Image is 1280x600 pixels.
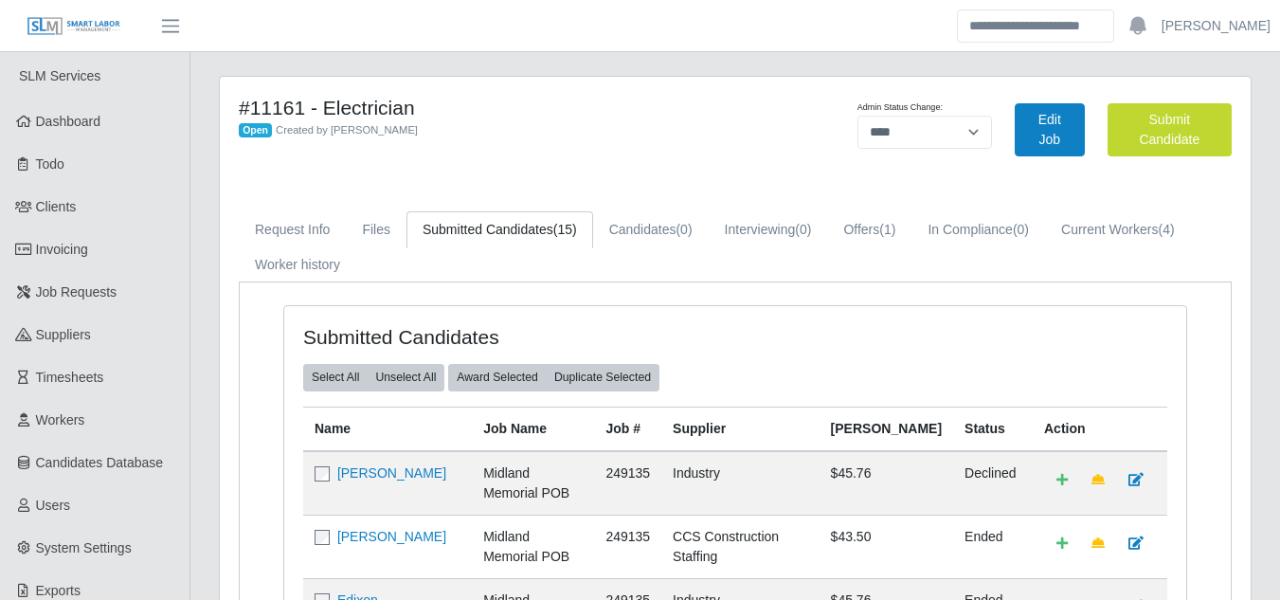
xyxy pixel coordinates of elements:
[36,156,64,172] span: Todo
[239,123,272,138] span: Open
[36,540,132,555] span: System Settings
[239,211,346,248] a: Request Info
[857,101,943,115] label: Admin Status Change:
[406,211,593,248] a: Submitted Candidates
[911,211,1045,248] a: In Compliance
[239,96,806,119] h4: #11161 - Electrician
[953,407,1033,451] th: Status
[36,284,117,300] span: Job Requests
[661,407,819,451] th: Supplier
[36,114,101,129] span: Dashboard
[661,451,819,516] td: Industry
[276,124,418,136] span: Created by [PERSON_NAME]
[1079,464,1117,497] a: Make Team Lead
[594,407,661,451] th: Job #
[472,515,594,578] td: Midland Memorial POB
[676,222,692,237] span: (0)
[472,407,594,451] th: Job Name
[1033,407,1167,451] th: Action
[953,451,1033,516] td: declined
[957,9,1114,43] input: Search
[1079,527,1117,560] a: Make Team Lead
[953,515,1033,578] td: ended
[1108,103,1232,156] button: Submit Candidate
[820,451,953,516] td: $45.76
[879,222,895,237] span: (1)
[346,211,406,248] a: Files
[448,364,659,391] div: bulk actions
[27,16,121,37] img: SLM Logo
[594,451,661,516] td: 249135
[1158,222,1174,237] span: (4)
[303,407,472,451] th: Name
[448,364,547,391] button: Award Selected
[36,498,71,513] span: Users
[337,465,446,481] a: [PERSON_NAME]
[303,364,368,391] button: Select All
[472,451,594,516] td: Midland Memorial POB
[1045,211,1191,248] a: Current Workers
[19,68,100,83] span: SLM Services
[367,364,444,391] button: Unselect All
[1013,222,1029,237] span: (0)
[594,515,661,578] td: 249135
[36,455,164,470] span: Candidates Database
[337,529,446,544] a: [PERSON_NAME]
[709,211,828,248] a: Interviewing
[239,246,356,283] a: Worker history
[36,242,88,257] span: Invoicing
[1044,464,1080,497] a: Add Default Cost Code
[593,211,709,248] a: Candidates
[553,222,577,237] span: (15)
[820,515,953,578] td: $43.50
[303,364,444,391] div: bulk actions
[820,407,953,451] th: [PERSON_NAME]
[1162,16,1271,36] a: [PERSON_NAME]
[827,211,911,248] a: Offers
[661,515,819,578] td: CCS Construction Staffing
[1015,103,1085,156] a: Edit Job
[1044,527,1080,560] a: Add Default Cost Code
[36,327,91,342] span: Suppliers
[795,222,811,237] span: (0)
[36,412,85,427] span: Workers
[303,325,647,349] h4: Submitted Candidates
[36,199,77,214] span: Clients
[36,583,81,598] span: Exports
[546,364,659,391] button: Duplicate Selected
[36,370,104,385] span: Timesheets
